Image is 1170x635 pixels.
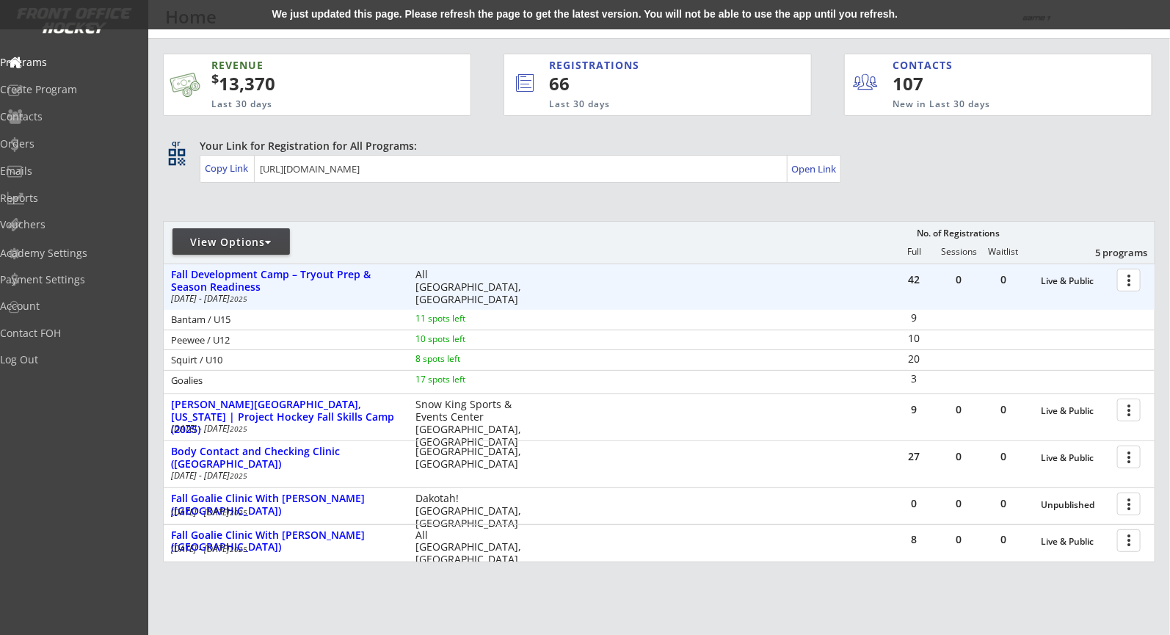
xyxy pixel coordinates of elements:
[171,335,396,345] div: Peewee / U12
[171,294,396,303] div: [DATE] - [DATE]
[415,314,510,323] div: 11 spots left
[205,162,251,175] div: Copy Link
[166,146,188,168] button: qr_code
[415,399,531,448] div: Snow King Sports & Events Center [GEOGRAPHIC_DATA], [GEOGRAPHIC_DATA]
[981,404,1025,415] div: 0
[937,404,981,415] div: 0
[1041,537,1110,547] div: Live & Public
[172,235,290,250] div: View Options
[1117,269,1141,291] button: more_vert
[893,313,936,323] div: 9
[1041,406,1110,416] div: Live & Public
[1041,453,1110,463] div: Live & Public
[892,275,936,285] div: 42
[230,507,247,518] em: 2025
[1117,399,1141,421] button: more_vert
[171,545,396,554] div: [DATE] - [DATE]
[415,375,510,384] div: 17 spots left
[415,335,510,344] div: 10 spots left
[171,508,396,517] div: [DATE] - [DATE]
[1117,493,1141,515] button: more_vert
[415,493,531,529] div: Dakotah! [GEOGRAPHIC_DATA], [GEOGRAPHIC_DATA]
[211,71,425,96] div: 13,370
[937,275,981,285] div: 0
[171,269,400,294] div: Fall Development Camp – Tryout Prep & Season Readiness
[171,399,400,435] div: [PERSON_NAME][GEOGRAPHIC_DATA], [US_STATE] | Project Hockey Fall Skills Camp (2025)
[892,534,936,545] div: 8
[167,139,185,148] div: qr
[230,544,247,554] em: 2025
[230,471,247,481] em: 2025
[913,228,1004,239] div: No. of Registrations
[230,294,247,304] em: 2025
[981,275,1025,285] div: 0
[171,355,396,365] div: Squirt / U10
[937,534,981,545] div: 0
[893,333,936,344] div: 10
[1041,500,1110,510] div: Unpublished
[171,446,400,471] div: Body Contact and Checking Clinic ([GEOGRAPHIC_DATA])
[211,58,400,73] div: REVENUE
[893,247,937,257] div: Full
[171,529,400,554] div: Fall Goalie Clinic With [PERSON_NAME] ([GEOGRAPHIC_DATA])
[200,139,1110,153] div: Your Link for Registration for All Programs:
[211,98,400,111] div: Last 30 days
[937,451,981,462] div: 0
[171,376,396,385] div: Goalies
[171,424,396,433] div: [DATE] - [DATE]
[981,498,1025,509] div: 0
[171,493,400,518] div: Fall Goalie Clinic With [PERSON_NAME] ([GEOGRAPHIC_DATA])
[791,163,837,175] div: Open Link
[893,98,1084,111] div: New in Last 30 days
[1117,529,1141,552] button: more_vert
[230,424,247,434] em: 2025
[211,70,219,87] sup: $
[415,269,531,305] div: All [GEOGRAPHIC_DATA], [GEOGRAPHIC_DATA]
[893,354,936,364] div: 20
[1041,276,1110,286] div: Live & Public
[892,451,936,462] div: 27
[893,71,983,96] div: 107
[171,315,396,324] div: Bantam / U15
[549,98,752,111] div: Last 30 days
[1072,246,1148,259] div: 5 programs
[415,529,531,566] div: All [GEOGRAPHIC_DATA], [GEOGRAPHIC_DATA]
[415,355,510,363] div: 8 spots left
[937,247,981,257] div: Sessions
[1117,446,1141,468] button: more_vert
[171,471,396,480] div: [DATE] - [DATE]
[981,534,1025,545] div: 0
[893,58,959,73] div: CONTACTS
[981,451,1025,462] div: 0
[549,71,763,96] div: 66
[791,159,837,179] a: Open Link
[415,446,531,471] div: [GEOGRAPHIC_DATA], [GEOGRAPHIC_DATA]
[892,498,936,509] div: 0
[893,374,936,384] div: 3
[981,247,1025,257] div: Waitlist
[937,498,981,509] div: 0
[892,404,936,415] div: 9
[549,58,744,73] div: REGISTRATIONS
